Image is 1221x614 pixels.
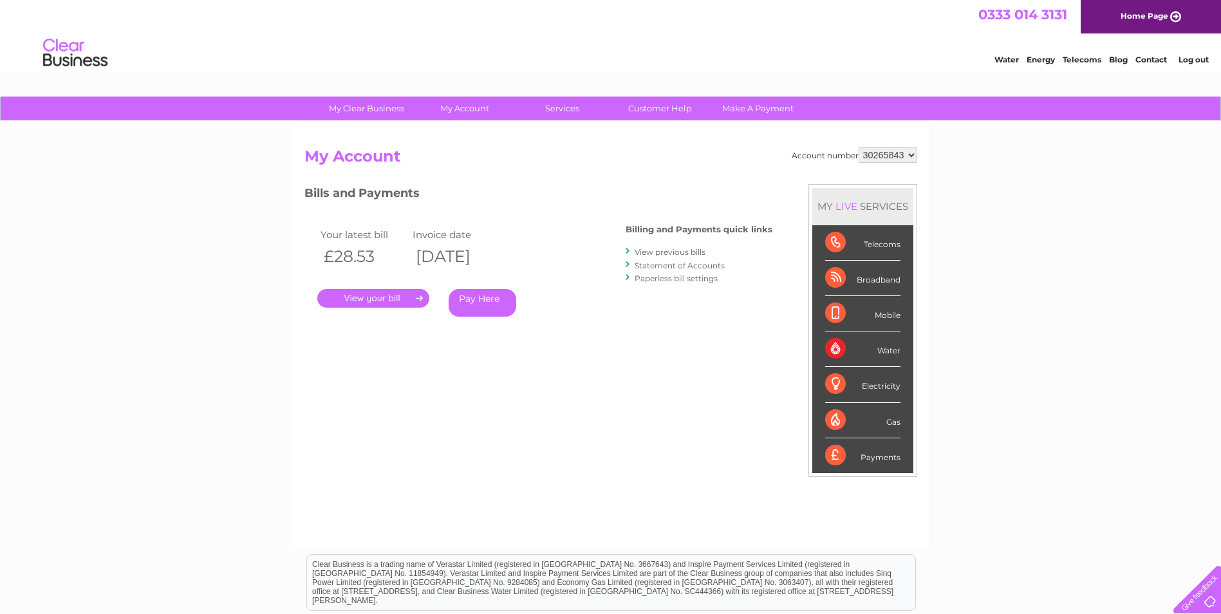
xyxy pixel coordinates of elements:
[812,188,913,225] div: MY SERVICES
[42,33,108,73] img: logo.png
[409,226,502,243] td: Invoice date
[411,97,517,120] a: My Account
[317,289,429,308] a: .
[825,367,900,402] div: Electricity
[994,55,1019,64] a: Water
[1109,55,1128,64] a: Blog
[317,226,410,243] td: Your latest bill
[792,147,917,163] div: Account number
[825,261,900,296] div: Broadband
[1063,55,1101,64] a: Telecoms
[825,403,900,438] div: Gas
[626,225,772,234] h4: Billing and Payments quick links
[409,243,502,270] th: [DATE]
[1135,55,1167,64] a: Contact
[1027,55,1055,64] a: Energy
[825,331,900,367] div: Water
[705,97,811,120] a: Make A Payment
[304,147,917,172] h2: My Account
[825,225,900,261] div: Telecoms
[635,247,705,257] a: View previous bills
[607,97,713,120] a: Customer Help
[635,274,718,283] a: Paperless bill settings
[825,438,900,473] div: Payments
[304,184,772,207] h3: Bills and Payments
[307,7,915,62] div: Clear Business is a trading name of Verastar Limited (registered in [GEOGRAPHIC_DATA] No. 3667643...
[313,97,420,120] a: My Clear Business
[449,289,516,317] a: Pay Here
[317,243,410,270] th: £28.53
[978,6,1067,23] a: 0333 014 3131
[635,261,725,270] a: Statement of Accounts
[825,296,900,331] div: Mobile
[1179,55,1209,64] a: Log out
[509,97,615,120] a: Services
[833,200,860,212] div: LIVE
